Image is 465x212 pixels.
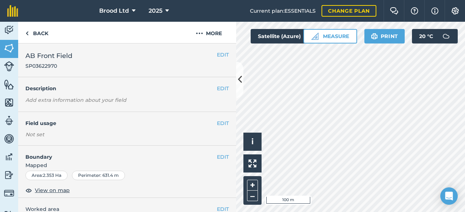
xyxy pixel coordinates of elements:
[247,191,258,201] button: –
[25,119,217,127] h4: Field usage
[248,159,256,167] img: Four arrows, one pointing top left, one top right, one bottom right and the last bottom left
[4,170,14,180] img: svg+xml;base64,PD94bWwgdmVyc2lvbj0iMS4wIiBlbmNvZGluZz0idXRmLTgiPz4KPCEtLSBHZW5lcmF0b3I6IEFkb2JlIE...
[412,29,458,43] button: 20 °C
[72,171,125,180] div: Perimeter : 631.4 m
[217,153,229,161] button: EDIT
[217,84,229,92] button: EDIT
[7,5,18,17] img: fieldmargin Logo
[4,133,14,144] img: svg+xml;base64,PD94bWwgdmVyc2lvbj0iMS4wIiBlbmNvZGluZz0idXRmLTgiPz4KPCEtLSBHZW5lcmF0b3I6IEFkb2JlIE...
[18,146,217,161] h4: Boundary
[4,97,14,108] img: svg+xml;base64,PHN2ZyB4bWxucz0iaHR0cDovL3d3dy53My5vcmcvMjAwMC9zdmciIHdpZHRoPSI1NiIgaGVpZ2h0PSI2MC...
[431,7,438,15] img: svg+xml;base64,PHN2ZyB4bWxucz0iaHR0cDovL3d3dy53My5vcmcvMjAwMC9zdmciIHdpZHRoPSIxNyIgaGVpZ2h0PSIxNy...
[451,7,460,14] img: A cog icon
[99,7,129,15] span: Brood Ltd
[18,22,56,43] a: Back
[4,115,14,126] img: svg+xml;base64,PD94bWwgdmVyc2lvbj0iMS4wIiBlbmNvZGluZz0idXRmLTgiPz4KPCEtLSBHZW5lcmF0b3I6IEFkb2JlIE...
[25,171,68,180] div: Area : 2.353 Ha
[25,186,70,195] button: View on map
[322,5,376,17] a: Change plan
[410,7,419,14] img: A question mark icon
[217,51,229,59] button: EDIT
[4,188,14,198] img: svg+xml;base64,PD94bWwgdmVyc2lvbj0iMS4wIiBlbmNvZGluZz0idXRmLTgiPz4KPCEtLSBHZW5lcmF0b3I6IEFkb2JlIE...
[4,43,14,54] img: svg+xml;base64,PHN2ZyB4bWxucz0iaHR0cDovL3d3dy53My5vcmcvMjAwMC9zdmciIHdpZHRoPSI1NiIgaGVpZ2h0PSI2MC...
[217,119,229,127] button: EDIT
[18,161,236,169] span: Mapped
[25,186,32,195] img: svg+xml;base64,PHN2ZyB4bWxucz0iaHR0cDovL3d3dy53My5vcmcvMjAwMC9zdmciIHdpZHRoPSIxOCIgaGVpZ2h0PSIyNC...
[243,133,262,151] button: i
[247,180,258,191] button: +
[251,29,320,43] button: Satellite (Azure)
[250,7,316,15] span: Current plan : ESSENTIALS
[4,61,14,71] img: svg+xml;base64,PD94bWwgdmVyc2lvbj0iMS4wIiBlbmNvZGluZz0idXRmLTgiPz4KPCEtLSBHZW5lcmF0b3I6IEFkb2JlIE...
[4,79,14,90] img: svg+xml;base64,PHN2ZyB4bWxucz0iaHR0cDovL3d3dy53My5vcmcvMjAwMC9zdmciIHdpZHRoPSI1NiIgaGVpZ2h0PSI2MC...
[4,25,14,36] img: svg+xml;base64,PD94bWwgdmVyc2lvbj0iMS4wIiBlbmNvZGluZz0idXRmLTgiPz4KPCEtLSBHZW5lcmF0b3I6IEFkb2JlIE...
[149,7,162,15] span: 2025
[364,29,405,43] button: Print
[440,187,458,205] div: Open Intercom Messenger
[25,62,72,70] span: SP03622970
[439,29,453,43] img: svg+xml;base64,PD94bWwgdmVyc2lvbj0iMS4wIiBlbmNvZGluZz0idXRmLTgiPz4KPCEtLSBHZW5lcmF0b3I6IEFkb2JlIE...
[196,29,203,38] img: svg+xml;base64,PHN2ZyB4bWxucz0iaHR0cDovL3d3dy53My5vcmcvMjAwMC9zdmciIHdpZHRoPSIyMCIgaGVpZ2h0PSIyNC...
[35,186,70,194] span: View on map
[251,137,254,146] span: i
[4,151,14,162] img: svg+xml;base64,PD94bWwgdmVyc2lvbj0iMS4wIiBlbmNvZGluZz0idXRmLTgiPz4KPCEtLSBHZW5lcmF0b3I6IEFkb2JlIE...
[25,51,72,61] span: AB Front Field
[25,131,229,138] div: Not set
[419,29,433,43] span: 20 ° C
[25,84,229,92] h4: Description
[371,32,378,41] img: svg+xml;base64,PHN2ZyB4bWxucz0iaHR0cDovL3d3dy53My5vcmcvMjAwMC9zdmciIHdpZHRoPSIxOSIgaGVpZ2h0PSIyNC...
[303,29,357,43] button: Measure
[25,29,29,38] img: svg+xml;base64,PHN2ZyB4bWxucz0iaHR0cDovL3d3dy53My5vcmcvMjAwMC9zdmciIHdpZHRoPSI5IiBoZWlnaHQ9IjI0Ii...
[25,97,126,103] em: Add extra information about your field
[390,7,399,14] img: Two speech bubbles overlapping with the left bubble in the forefront
[182,22,236,43] button: More
[311,33,319,40] img: Ruler icon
